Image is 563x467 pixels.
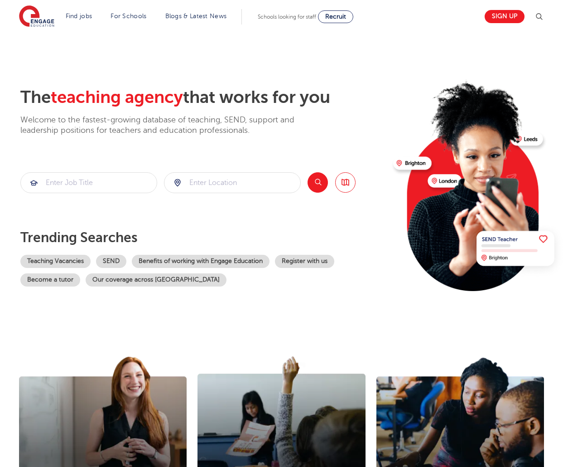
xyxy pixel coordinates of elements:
[20,115,319,136] p: Welcome to the fastest-growing database of teaching, SEND, support and leadership positions for t...
[132,255,269,268] a: Benefits of working with Engage Education
[164,173,300,193] input: Submit
[275,255,334,268] a: Register with us
[20,273,80,287] a: Become a tutor
[165,13,227,19] a: Blogs & Latest News
[20,87,386,108] h2: The that works for you
[20,229,386,246] p: Trending searches
[86,273,226,287] a: Our coverage across [GEOGRAPHIC_DATA]
[19,5,54,28] img: Engage Education
[164,172,301,193] div: Submit
[318,10,353,23] a: Recruit
[325,13,346,20] span: Recruit
[111,13,146,19] a: For Schools
[51,88,183,107] span: teaching agency
[21,173,157,193] input: Submit
[20,255,91,268] a: Teaching Vacancies
[485,10,525,23] a: Sign up
[96,255,126,268] a: SEND
[258,14,316,20] span: Schools looking for staff
[308,172,328,193] button: Search
[66,13,92,19] a: Find jobs
[20,172,157,193] div: Submit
